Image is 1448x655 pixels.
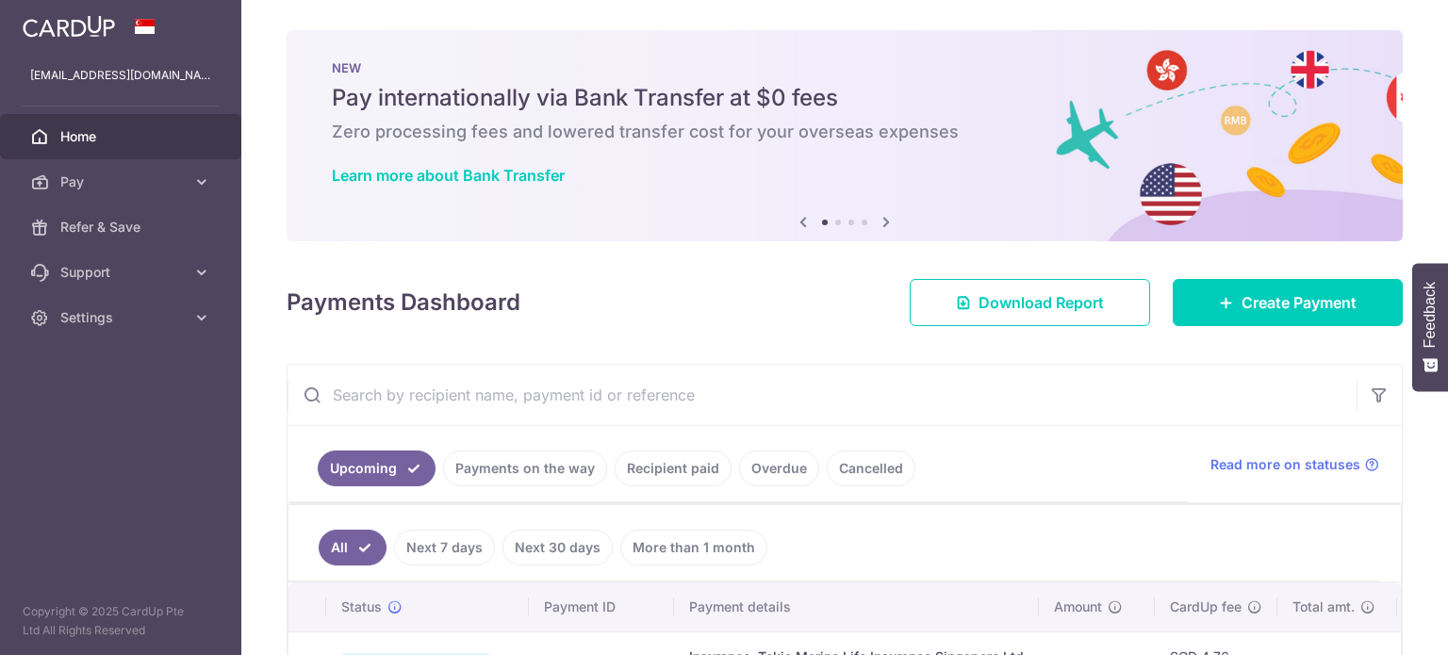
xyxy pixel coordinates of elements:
span: Create Payment [1242,291,1357,314]
img: Bank transfer banner [287,30,1403,241]
iframe: Opens a widget where you can find more information [1327,598,1429,646]
span: Home [60,127,185,146]
h4: Payments Dashboard [287,286,520,319]
p: NEW [332,60,1357,75]
span: Total amt. [1292,598,1355,616]
a: Recipient paid [615,450,732,486]
span: Pay [60,172,185,191]
a: Create Payment [1173,279,1403,326]
th: Payment ID [529,582,674,631]
span: Settings [60,308,185,327]
a: Cancelled [827,450,915,486]
a: More than 1 month [620,530,767,565]
a: Read more on statuses [1210,455,1379,474]
input: Search by recipient name, payment id or reference [288,365,1357,425]
a: Overdue [739,450,819,486]
a: Upcoming [318,450,436,486]
a: Next 30 days [502,530,613,565]
p: [EMAIL_ADDRESS][DOMAIN_NAME] [30,66,211,85]
span: Feedback [1422,282,1439,348]
span: Download Report [979,291,1104,314]
a: Learn more about Bank Transfer [332,166,565,185]
img: CardUp [23,15,115,38]
th: Payment details [674,582,1039,631]
span: Support [60,263,185,282]
a: Download Report [910,279,1150,326]
h6: Zero processing fees and lowered transfer cost for your overseas expenses [332,121,1357,143]
span: CardUp fee [1170,598,1242,616]
button: Feedback - Show survey [1412,263,1448,391]
h5: Pay internationally via Bank Transfer at $0 fees [332,83,1357,113]
span: Read more on statuses [1210,455,1360,474]
a: Next 7 days [394,530,495,565]
a: Payments on the way [443,450,607,486]
span: Status [341,598,382,616]
span: Refer & Save [60,218,185,237]
span: Amount [1054,598,1102,616]
a: All [319,530,387,565]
